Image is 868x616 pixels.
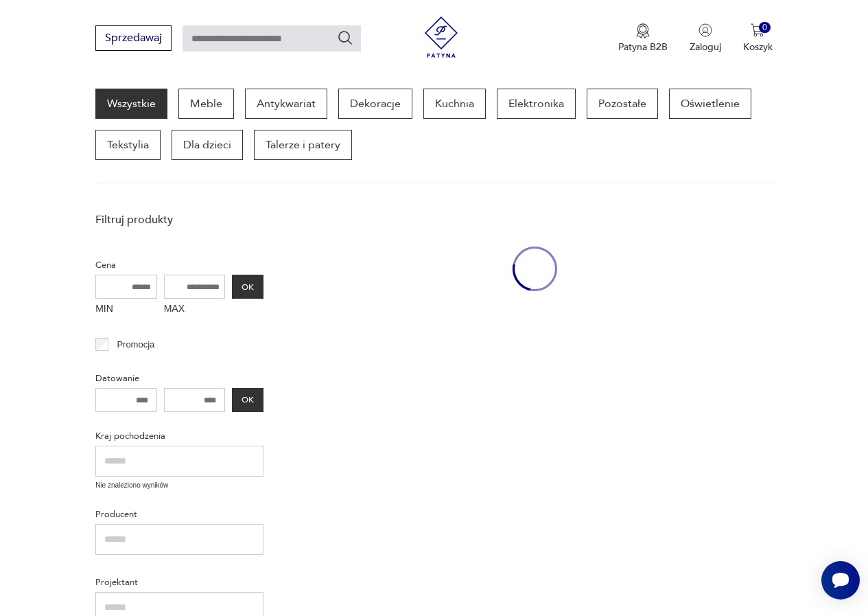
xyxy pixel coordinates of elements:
button: OK [232,388,263,412]
p: Cena [95,258,263,273]
a: Tekstylia [95,130,161,160]
label: MIN [95,299,157,321]
img: Ikona koszyka [751,23,764,37]
button: Zaloguj [690,23,721,54]
p: Nie znaleziono wyników [95,480,263,491]
p: Patyna B2B [618,41,668,54]
a: Meble [178,89,234,119]
div: oval-loading [513,205,557,332]
button: Patyna B2B [618,23,668,54]
p: Koszyk [743,41,773,54]
button: OK [232,275,263,299]
img: Patyna - sklep z meblami i dekoracjami vintage [421,16,462,58]
iframe: Smartsupp widget button [821,561,860,600]
a: Kuchnia [423,89,486,119]
p: Producent [95,507,263,522]
img: Ikona medalu [636,23,650,38]
p: Datowanie [95,371,263,386]
a: Dekoracje [338,89,412,119]
button: Szukaj [337,30,353,46]
a: Oświetlenie [669,89,751,119]
a: Pozostałe [587,89,658,119]
a: Dla dzieci [172,130,243,160]
p: Filtruj produkty [95,212,263,227]
img: Ikonka użytkownika [699,23,712,37]
p: Promocja [117,337,154,352]
a: Elektronika [497,89,576,119]
button: 0Koszyk [743,23,773,54]
p: Projektant [95,575,263,590]
button: Sprzedawaj [95,25,172,51]
a: Wszystkie [95,89,167,119]
a: Sprzedawaj [95,34,172,44]
a: Antykwariat [245,89,327,119]
a: Ikona medaluPatyna B2B [618,23,668,54]
a: Talerze i patery [254,130,352,160]
label: MAX [164,299,226,321]
p: Zaloguj [690,41,721,54]
div: 0 [759,22,771,34]
p: Kraj pochodzenia [95,429,263,444]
